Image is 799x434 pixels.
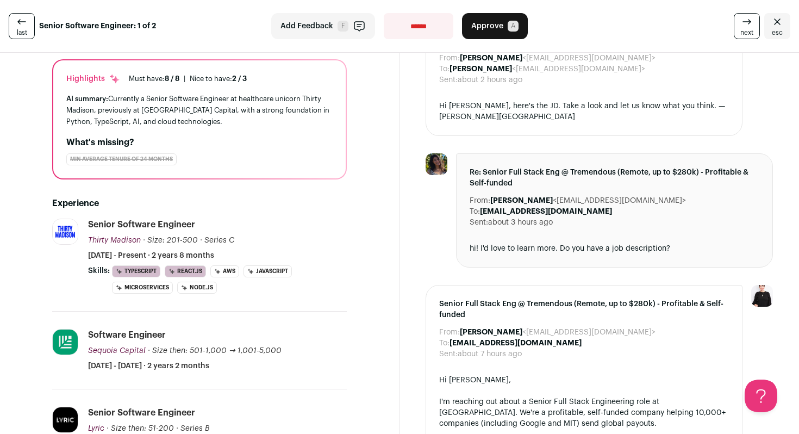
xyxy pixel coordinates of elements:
[280,21,333,32] span: Add Feedback
[112,282,173,294] li: Microservices
[426,153,447,175] img: 4ad416735c198846244c60865be7e68dd97c185cc7a9c49c8eb01955c35e71e5.jpg
[450,339,582,347] b: [EMAIL_ADDRESS][DOMAIN_NAME]
[129,75,247,83] ul: |
[204,237,234,244] span: Series C
[148,347,282,355] span: · Size then: 501-1,000 → 1,001-5,000
[176,423,178,434] span: ·
[471,21,503,32] span: Approve
[39,21,156,32] strong: Senior Software Engineer: 1 of 2
[200,235,202,246] span: ·
[53,219,78,244] img: e4dc400fa70eb7ad5501a7e13a61db0b95e1cf530b3141a9aca8d8101cf9d31a.jpg
[165,265,206,277] li: React.js
[458,75,522,85] dd: about 2 hours ago
[165,75,179,82] span: 8 / 8
[439,338,450,349] dt: To:
[488,217,553,228] dd: about 3 hours ago
[180,425,210,432] span: Series B
[88,250,214,261] span: [DATE] - Present · 2 years 8 months
[439,299,729,320] span: Senior Full Stack Eng @ Tremendous (Remote, up to $280k) - Profitable & Self-funded
[751,285,773,307] img: 9240684-medium_jpg
[143,237,198,244] span: · Size: 201-500
[460,328,522,336] b: [PERSON_NAME]
[129,75,179,83] div: Must have:
[439,53,460,64] dt: From:
[53,407,78,432] img: 14a12e05c6bcc624b24690dd1a8cbc0b2419891a78faee34e377748bb6c105eb.jpg
[470,217,488,228] dt: Sent:
[88,265,110,276] span: Skills:
[190,75,247,83] div: Nice to have:
[9,13,35,39] a: last
[88,237,141,244] span: Thirty Madison
[439,75,458,85] dt: Sent:
[88,329,166,341] div: Software Engineer
[460,53,656,64] dd: <[EMAIL_ADDRESS][DOMAIN_NAME]>
[66,93,333,127] div: Currently a Senior Software Engineer at healthcare unicorn Thirty Madison, previously at [GEOGRAP...
[88,407,195,419] div: Senior Software Engineer
[480,208,612,215] b: [EMAIL_ADDRESS][DOMAIN_NAME]
[439,349,458,359] dt: Sent:
[460,327,656,338] dd: <[EMAIL_ADDRESS][DOMAIN_NAME]>
[470,167,759,189] span: Re: Senior Full Stack Eng @ Tremendous (Remote, up to $280k) - Profitable & Self-funded
[734,13,760,39] a: next
[439,327,460,338] dt: From:
[439,64,450,75] dt: To:
[439,396,729,429] div: I'm reaching out about a Senior Full Stack Engineering role at [GEOGRAPHIC_DATA]. We're a profita...
[460,54,522,62] b: [PERSON_NAME]
[439,375,729,386] div: Hi [PERSON_NAME],
[462,13,528,39] button: Approve A
[450,65,512,73] b: [PERSON_NAME]
[458,349,522,359] dd: about 7 hours ago
[271,13,375,39] button: Add Feedback F
[490,197,553,204] b: [PERSON_NAME]
[470,243,759,254] div: hi! I'd love to learn more. Do you have a job description?
[210,265,239,277] li: AWS
[470,195,490,206] dt: From:
[338,21,348,32] span: F
[490,195,686,206] dd: <[EMAIL_ADDRESS][DOMAIN_NAME]>
[745,380,777,412] iframe: Help Scout Beacon - Open
[88,361,209,371] span: [DATE] - [DATE] · 2 years 2 months
[66,136,333,149] h2: What's missing?
[107,425,174,432] span: · Size then: 51-200
[232,75,247,82] span: 2 / 3
[88,219,195,231] div: Senior Software Engineer
[66,73,120,84] div: Highlights
[450,64,645,75] dd: <[EMAIL_ADDRESS][DOMAIN_NAME]>
[439,101,729,122] div: Hi [PERSON_NAME], here's the JD. Take a look and let us know what you think. — [PERSON_NAME][GEOG...
[88,347,146,355] span: Sequoia Capital
[244,265,292,277] li: JavaScript
[66,153,177,165] div: min average tenure of 24 months
[764,13,790,39] a: Close
[508,21,519,32] span: A
[177,282,217,294] li: Node.js
[88,425,104,432] span: Lyric
[17,28,27,37] span: last
[66,95,108,102] span: AI summary:
[52,197,347,210] h2: Experience
[53,330,78,355] img: 37d468d4678d393e1e67aa416a2723f7f20ea5657d51bc97e8a0dd370eb6b2b0.jpg
[470,206,480,217] dt: To:
[772,28,783,37] span: esc
[740,28,753,37] span: next
[112,265,160,277] li: TypeScript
